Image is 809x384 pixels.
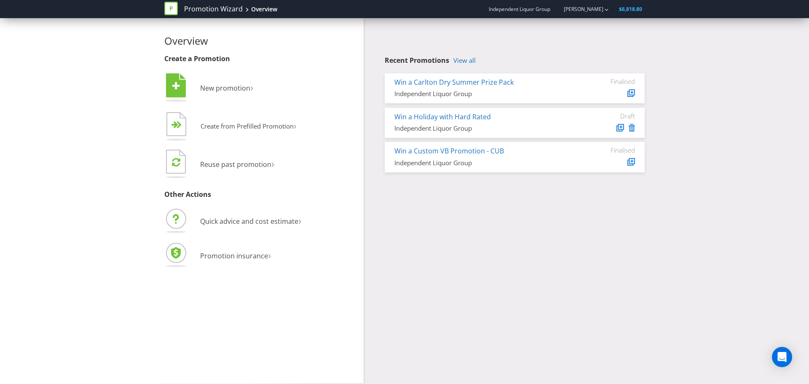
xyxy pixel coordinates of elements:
[271,156,274,170] span: ›
[268,248,271,262] span: ›
[250,80,253,94] span: ›
[385,56,449,65] span: Recent Promotions
[200,83,250,93] span: New promotion
[200,251,268,260] span: Promotion insurance
[555,5,603,13] a: [PERSON_NAME]
[164,251,271,260] a: Promotion insurance›
[584,112,635,120] div: Draft
[453,57,476,64] a: View all
[201,122,294,130] span: Create from Prefilled Promotion
[177,121,182,129] tspan: 
[164,55,357,63] h3: Create a Promotion
[164,217,301,226] a: Quick advice and cost estimate›
[251,5,277,13] div: Overview
[619,5,642,13] span: $6,818.80
[584,78,635,85] div: Finalised
[394,146,504,156] a: Win a Custom VB Promotion - CUB
[172,81,180,91] tspan: 
[298,213,301,227] span: ›
[394,112,491,121] a: Win a Holiday with Hard Rated
[394,78,514,87] a: Win a Carlton Dry Summer Prize Pack
[394,124,572,133] div: Independent Liquor Group
[164,35,357,46] h2: Overview
[164,191,357,199] h3: Other Actions
[184,4,243,14] a: Promotion Wizard
[200,160,271,169] span: Reuse past promotion
[489,5,550,13] span: Independent Liquor Group
[584,146,635,154] div: Finalised
[394,158,572,167] div: Independent Liquor Group
[200,217,298,226] span: Quick advice and cost estimate
[772,347,792,367] div: Open Intercom Messenger
[394,89,572,98] div: Independent Liquor Group
[164,110,297,144] button: Create from Prefilled Promotion›
[294,119,297,132] span: ›
[172,157,180,167] tspan: 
